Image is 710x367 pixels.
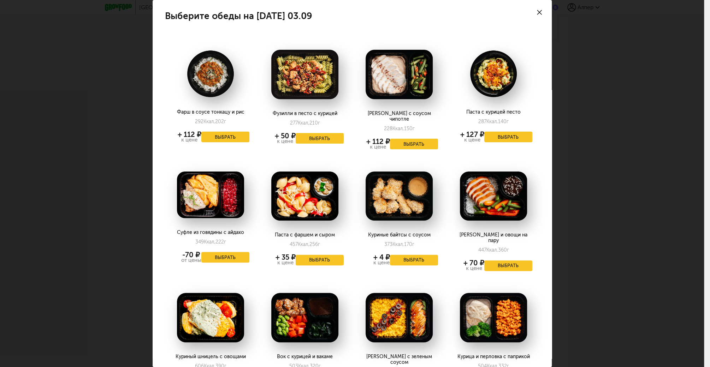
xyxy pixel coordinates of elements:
div: к цене [366,144,390,150]
span: г [507,247,509,253]
div: 277 210 [290,120,320,126]
span: Ккал, [298,241,309,247]
div: 287 140 [478,119,509,125]
img: big_g6bllSzNe1B8hIUQ.png [271,172,338,221]
div: + 50 ₽ [275,133,296,139]
div: + 70 ₽ [463,260,484,266]
div: Суфле из говядины с айдахо [172,230,249,235]
div: к цене [178,137,201,143]
button: Выбрать [484,132,532,142]
span: Ккал, [392,241,404,247]
div: -70 ₽ [181,252,201,258]
div: Паста с курицей песто [455,109,532,115]
div: Курица и перловка с паприкой [455,354,532,360]
div: 292 202 [195,119,226,125]
span: г [318,120,320,126]
div: Фарш в соусе тонкацу и рис [172,109,249,115]
div: 457 256 [290,241,320,247]
div: Куриные байтсы с соусом [360,232,438,238]
div: 228 150 [384,126,415,132]
span: г [224,239,226,245]
div: к цене [463,266,484,271]
img: big_e56BhF6XTzQqoAPb.png [460,172,527,221]
div: Куриный шницель с овощами [172,354,249,360]
div: Вок с курицей и вакаме [266,354,343,360]
img: big_v7vkx8NGAGEp6tpS.png [271,293,338,342]
div: к цене [373,260,390,265]
h4: Выберите обеды на [DATE] 03.09 [165,12,312,20]
span: г [413,126,415,132]
button: Выбрать [484,260,532,271]
span: Ккал, [298,120,309,126]
div: + 35 ₽ [276,254,296,260]
img: big_zSvkSvw6zXoYKWYN.png [177,172,244,218]
div: к цене [276,260,296,265]
div: 349 222 [195,239,226,245]
img: big_dqm4sDYWqXhf7DRj.png [366,293,433,342]
span: г [412,241,414,247]
span: г [224,119,226,125]
button: Выбрать [201,132,249,142]
div: + 4 ₽ [373,254,390,260]
span: г [318,241,320,247]
span: Ккал, [486,247,498,253]
span: г [507,119,509,125]
img: big_jPUzcWTwjzRJJypp.png [177,50,244,98]
img: big_pwPlUI2FPXITTH3Z.png [366,172,433,221]
img: big_hz0FqV51ciaL0xRy.png [460,50,527,98]
div: [PERSON_NAME] и овощи на пару [455,232,532,243]
div: к цене [460,137,484,143]
div: [PERSON_NAME] с соусом чипотле [360,111,438,122]
div: + 112 ₽ [366,139,390,144]
button: Выбрать [390,255,438,265]
img: big_4a75dgemW4gj3G6Y.png [366,50,433,99]
div: Фузилли в песто с курицей [266,111,343,116]
div: 447 360 [478,247,509,253]
button: Выбрать [201,252,249,263]
span: Ккал, [486,119,498,125]
div: от цены [181,258,201,263]
span: Ккал, [392,126,404,132]
div: 373 170 [384,241,414,247]
button: Выбрать [390,139,438,149]
div: к цене [275,139,296,144]
span: Ккал, [203,119,215,125]
span: Ккал, [204,239,215,245]
button: Выбрать [296,255,344,265]
div: [PERSON_NAME] с зеленым соусом [360,354,438,365]
div: + 112 ₽ [178,132,201,137]
div: Паста с фаршем и сыром [266,232,343,238]
button: Выбрать [296,133,344,144]
div: + 127 ₽ [460,132,484,137]
img: big_zjEhnnecqNZuQUZW.png [177,293,244,342]
img: big_FxBMG84O23OZMs5i.png [460,293,527,342]
img: big_EqMghffVEuKOAexP.png [271,50,338,99]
